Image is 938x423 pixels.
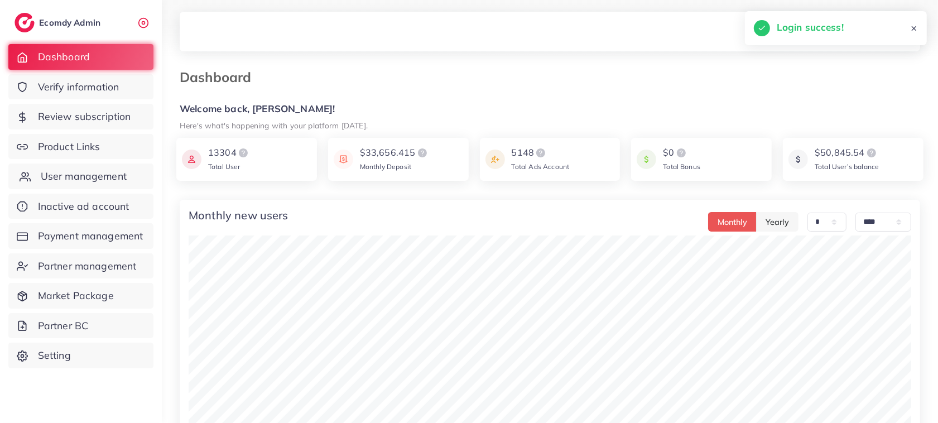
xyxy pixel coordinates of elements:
span: Payment management [38,229,143,243]
a: Product Links [8,134,153,160]
img: icon payment [334,146,353,172]
span: Total Ads Account [512,162,570,171]
img: icon payment [788,146,808,172]
button: Monthly [708,212,757,232]
span: Total User [208,162,240,171]
div: $0 [663,146,700,160]
img: logo [534,146,547,160]
button: Yearly [756,212,798,232]
span: User management [41,169,127,184]
div: 13304 [208,146,250,160]
img: logo [15,13,35,32]
a: Partner BC [8,313,153,339]
div: $33,656.415 [360,146,429,160]
span: Total User’s balance [815,162,879,171]
img: logo [237,146,250,160]
a: Payment management [8,223,153,249]
img: icon payment [637,146,656,172]
a: Market Package [8,283,153,309]
a: Verify information [8,74,153,100]
img: logo [675,146,688,160]
span: Review subscription [38,109,131,124]
img: icon payment [182,146,201,172]
small: Here's what's happening with your platform [DATE]. [180,121,368,130]
img: logo [865,146,878,160]
span: Verify information [38,80,119,94]
span: Total Bonus [663,162,700,171]
div: $50,845.54 [815,146,879,160]
span: Product Links [38,140,100,154]
h3: Dashboard [180,69,260,85]
a: Dashboard [8,44,153,70]
a: Partner management [8,253,153,279]
span: Setting [38,348,71,363]
a: Inactive ad account [8,194,153,219]
span: Inactive ad account [38,199,129,214]
img: logo [416,146,429,160]
a: Setting [8,343,153,368]
a: User management [8,164,153,189]
h5: Login success! [777,20,844,35]
h5: Welcome back, [PERSON_NAME]! [180,103,920,115]
img: icon payment [485,146,505,172]
span: Partner management [38,259,137,273]
a: Review subscription [8,104,153,129]
a: logoEcomdy Admin [15,13,103,32]
span: Monthly Deposit [360,162,411,171]
h4: Monthly new users [189,209,288,222]
span: Partner BC [38,319,89,333]
span: Dashboard [38,50,90,64]
h2: Ecomdy Admin [39,17,103,28]
div: 5148 [512,146,570,160]
span: Market Package [38,289,114,303]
